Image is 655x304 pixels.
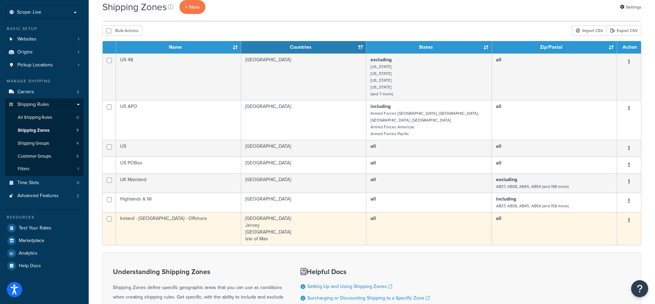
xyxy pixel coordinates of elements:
span: Shipping Groups [18,141,49,146]
td: Highlands & NI [116,193,241,212]
span: Help Docs [19,263,41,269]
span: All Shipping Rules [18,115,52,121]
td: [GEOGRAPHIC_DATA] [241,140,366,157]
a: Websites 1 [5,33,84,46]
span: 4 [76,141,79,146]
small: Armed Forces [GEOGRAPHIC_DATA], [GEOGRAPHIC_DATA], [GEOGRAPHIC_DATA], [GEOGRAPHIC_DATA] [370,110,479,123]
a: Help Docs [5,260,84,272]
small: [US_STATE] [370,70,392,77]
th: Countries: activate to sort column ascending [241,41,366,53]
a: Filters 1 [5,163,84,175]
div: Basic Setup [5,26,84,32]
span: 1 [77,166,79,172]
b: all [370,215,376,222]
small: [US_STATE] [370,84,392,90]
a: Customer Groups 5 [5,150,84,163]
h3: Understanding Shipping Zones [113,268,283,275]
a: Origins 1 [5,46,84,59]
li: Carriers [5,86,84,98]
small: AB37, AB38, AB45, AB54 (and 198 more) [496,183,569,190]
b: all [370,176,376,183]
span: Customer Groups [18,154,51,159]
th: Name: activate to sort column ascending [116,41,241,53]
h3: Helpful Docs [301,268,430,275]
b: excluding [496,176,517,183]
li: Shipping Rules [5,98,84,176]
button: Open Resource Center [631,280,648,297]
a: Shipping Zones 7 [5,124,84,137]
span: Filters [18,166,29,172]
a: Pickup Locations 1 [5,59,84,71]
small: Armed Forces Americas [370,124,414,130]
button: Bulk Actions [102,26,142,36]
td: [GEOGRAPHIC_DATA] [241,193,366,212]
div: Resources [5,214,84,220]
small: [US_STATE] [370,64,392,70]
a: Surcharging or Discounting Shipping to a Specific Zone [307,294,430,302]
span: Origins [17,49,33,55]
a: Analytics [5,247,84,259]
small: Armed Forces Pacific [370,131,409,137]
a: Test Your Rates [5,222,84,234]
td: UK Mainland [116,173,241,193]
span: Websites [17,36,37,42]
small: [US_STATE] [370,77,392,83]
b: all [496,103,501,110]
td: US POBox [116,157,241,173]
b: including [496,195,516,203]
td: US 48 [116,53,241,100]
span: 2 [77,193,79,199]
a: Carriers 3 [5,86,84,98]
td: [GEOGRAPHIC_DATA] [241,53,366,100]
h1: Shipping Zones [102,0,167,14]
b: all [370,159,376,166]
span: Marketplace [19,238,44,244]
span: Time Slots [17,180,39,186]
b: all [370,195,376,203]
span: 0 [77,180,79,186]
span: 1 [78,62,79,68]
div: Manage Shipping [5,78,84,84]
b: all [496,56,501,63]
span: Analytics [19,251,38,256]
b: excluding [370,56,392,63]
td: US [116,140,241,157]
span: 0 [76,115,79,121]
li: Pickup Locations [5,59,84,71]
li: All Shipping Rules [5,111,84,124]
span: Carriers [17,89,34,95]
li: Customer Groups [5,150,84,163]
b: all [370,143,376,150]
span: Shipping Zones [18,128,49,133]
a: Marketplace [5,235,84,247]
span: 7 [76,128,79,133]
a: Shipping Rules [5,98,84,111]
small: (and 7 more) [370,91,393,97]
b: all [496,215,501,222]
b: all [496,143,501,150]
li: Shipping Zones [5,124,84,137]
span: Test Your Rates [19,225,52,231]
a: Time Slots 0 [5,177,84,189]
span: 5 [76,154,79,159]
span: + New [185,3,200,11]
a: Shipping Groups 4 [5,137,84,150]
li: Time Slots [5,177,84,189]
th: Action [617,41,641,53]
b: including [370,103,391,110]
a: Setting Up and Using Shipping Zones [307,283,392,290]
a: Advanced Features 2 [5,190,84,202]
td: [GEOGRAPHIC_DATA] [241,100,366,140]
th: States: activate to sort column ascending [366,41,492,53]
span: 1 [78,49,79,55]
span: Scope: Live [17,10,41,15]
li: Advanced Features [5,190,84,202]
td: US APO [116,100,241,140]
span: 1 [78,36,79,42]
span: Pickup Locations [17,62,53,68]
td: [GEOGRAPHIC_DATA] Jersey [GEOGRAPHIC_DATA] Isle of Man [241,212,366,245]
